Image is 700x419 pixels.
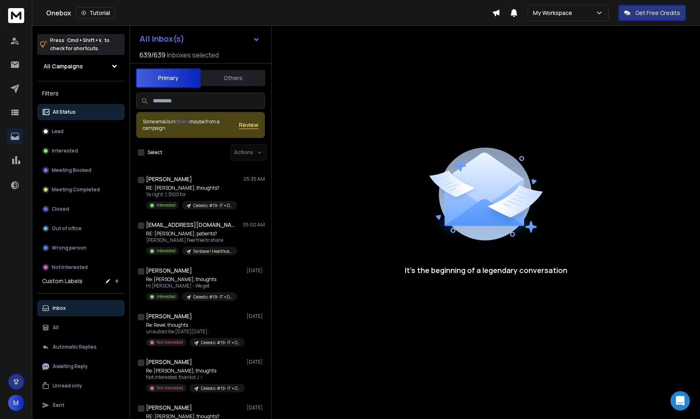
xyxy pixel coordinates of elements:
[53,324,59,331] p: All
[176,118,190,125] span: others
[146,175,192,183] h1: [PERSON_NAME]
[44,62,83,70] h1: All Campaigns
[8,395,24,411] button: M
[37,259,125,275] button: Not Interested
[53,305,66,311] p: Inbox
[52,186,100,193] p: Meeting Completed
[52,148,78,154] p: Interested
[148,149,162,156] label: Select
[156,339,183,345] p: Not Interested
[670,391,690,411] div: Open Intercom Messenger
[37,240,125,256] button: Wrong person
[146,322,243,328] p: Re: Revel, thoughts
[146,283,237,289] p: Hi [PERSON_NAME] - We get
[37,58,125,74] button: All Campaigns
[146,191,237,198] p: Ya right :) $100 for
[146,231,237,237] p: RE: [PERSON_NAME], patients?
[53,383,82,389] p: Unread only
[37,104,125,120] button: All Status
[37,397,125,413] button: Sent
[156,202,176,208] p: Interested
[239,121,258,129] button: Review
[533,9,575,17] p: My Workspace
[146,374,243,381] p: Not interested, thanks! J >
[76,7,115,19] button: Tutorial
[156,248,176,254] p: Interested
[146,221,235,229] h1: [EMAIL_ADDRESS][DOMAIN_NAME]
[52,245,87,251] p: Wrong person
[243,176,265,182] p: 05:35 AM
[201,69,265,87] button: Others
[146,368,243,374] p: Re: [PERSON_NAME], thoughts
[247,359,265,365] p: [DATE]
[37,143,125,159] button: Interested
[53,363,88,370] p: Awaiting Reply
[146,276,237,283] p: Re: [PERSON_NAME], thoughts
[52,264,88,271] p: Not Interested
[133,31,266,47] button: All Inbox(s)
[37,162,125,178] button: Meeting Booked
[243,222,265,228] p: 05:00 AM
[146,358,192,366] h1: [PERSON_NAME]
[37,220,125,237] button: Out of office
[37,123,125,140] button: Lead
[247,404,265,411] p: [DATE]
[136,68,201,88] button: Primary
[156,294,176,300] p: Interested
[618,5,686,21] button: Get Free Credits
[193,294,232,300] p: Celestic #19- IT + Old School | [GEOGRAPHIC_DATA] | PERFORMANCE | AI CAMPAIGN
[52,206,69,212] p: Closed
[405,265,567,276] p: It’s the beginning of a legendary conversation
[37,88,125,99] h3: Filters
[46,7,492,19] div: Onebox
[635,9,680,17] p: Get Free Credits
[37,300,125,316] button: Inbox
[201,385,240,391] p: Celestic #19- IT + Old School | [GEOGRAPHIC_DATA] | PERFORMANCE | AI CAMPAIGN
[52,128,63,135] p: Lead
[53,344,97,350] p: Automatic Replies
[146,312,192,320] h1: [PERSON_NAME]
[50,36,110,53] p: Press to check for shortcuts.
[146,404,192,412] h1: [PERSON_NAME]
[247,313,265,320] p: [DATE]
[247,267,265,274] p: [DATE]
[146,185,237,191] p: RE: [PERSON_NAME], thoughts?
[52,167,91,174] p: Meeting Booked
[37,378,125,394] button: Unread only
[66,36,103,45] span: Cmd + Shift + k
[146,328,243,335] p: unsubscribe [DATE][DATE],
[146,267,192,275] h1: [PERSON_NAME]
[140,50,165,60] span: 639 / 639
[143,119,239,131] div: Some emails in maybe from a campaign
[37,201,125,217] button: Closed
[42,277,82,285] h3: Custom Labels
[37,339,125,355] button: Automatic Replies
[53,402,64,408] p: Sent
[52,225,82,232] p: Out of office
[37,182,125,198] button: Meeting Completed
[193,203,232,209] p: Celestic #19- IT + Old School | [GEOGRAPHIC_DATA] | PERFORMANCE | AI CAMPAIGN
[140,35,184,43] h1: All Inbox(s)
[37,358,125,375] button: Awaiting Reply
[167,50,219,60] h3: Inboxes selected
[53,109,76,115] p: All Status
[193,248,232,254] p: Fanbase | Healthcare | AI
[37,320,125,336] button: All
[156,385,183,391] p: Not Interested
[146,237,237,243] p: [PERSON_NAME] Feel free to share
[201,340,240,346] p: Celestic #19- IT + Old School | [GEOGRAPHIC_DATA] | PERFORMANCE | AI CAMPAIGN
